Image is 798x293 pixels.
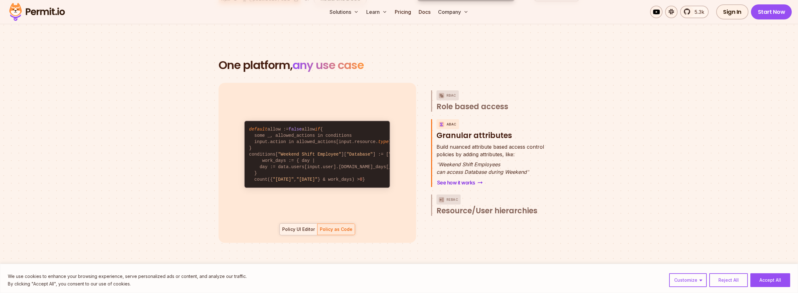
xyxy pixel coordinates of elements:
[293,57,364,73] span: any use case
[436,206,537,216] span: Resource/User hierarchies
[416,6,433,18] a: Docs
[447,90,456,100] p: RBAC
[273,177,294,182] span: "[DATE]"
[327,6,361,18] button: Solutions
[436,178,483,187] a: See how it works
[347,152,373,157] span: "Database"
[6,1,68,23] img: Permit logo
[436,102,508,112] span: Role based access
[436,90,553,112] button: RBACRole based access
[8,273,247,280] p: We use cookies to enhance your browsing experience, serve personalized ads or content, and analyz...
[389,152,404,157] span: "Read"
[279,223,317,235] button: Policy UI Editor
[447,194,458,205] p: ReBAC
[360,177,362,182] span: 0
[219,59,580,72] h2: One platform,
[436,194,553,216] button: ReBACResource/User hierarchies
[436,161,544,176] p: Weekend Shift Employees can access Database during Weekend
[750,273,790,287] button: Accept All
[680,6,709,18] a: 5.3k
[289,127,302,132] span: false
[245,121,390,188] code: allow := allow { some _, allowed_actions in conditions input.action in allowed_actions[input.reso...
[392,6,414,18] a: Pricing
[716,4,748,19] a: Sign In
[315,127,320,132] span: if
[751,4,792,19] a: Start Now
[669,273,707,287] button: Customize
[709,273,748,287] button: Reject All
[282,226,315,232] div: Policy UI Editor
[278,152,341,157] span: "Weekend Shift Employee"
[436,143,544,158] p: policies by adding attributes, like:
[436,143,553,187] div: ABACGranular attributes
[364,6,390,18] button: Learn
[436,143,544,151] span: Build nuanced attribute based access control
[527,169,529,175] span: "
[378,139,389,144] span: type
[249,127,268,132] span: default
[691,8,704,16] span: 5.3k
[436,6,471,18] button: Company
[297,177,318,182] span: "[DATE]"
[436,161,439,168] span: "
[8,280,247,288] p: By clicking "Accept All", you consent to our use of cookies.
